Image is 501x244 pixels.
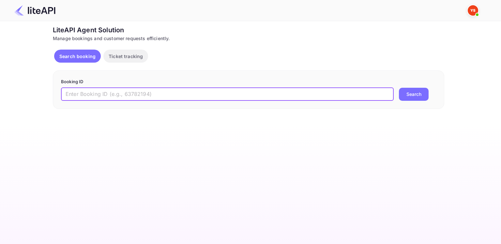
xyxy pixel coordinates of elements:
input: Enter Booking ID (e.g., 63782194) [61,88,394,101]
div: LiteAPI Agent Solution [53,25,444,35]
img: LiteAPI Logo [14,5,55,16]
p: Booking ID [61,79,436,85]
div: Manage bookings and customer requests efficiently. [53,35,444,42]
img: Yandex Support [468,5,478,16]
p: Ticket tracking [109,53,143,60]
p: Search booking [59,53,96,60]
button: Search [399,88,429,101]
